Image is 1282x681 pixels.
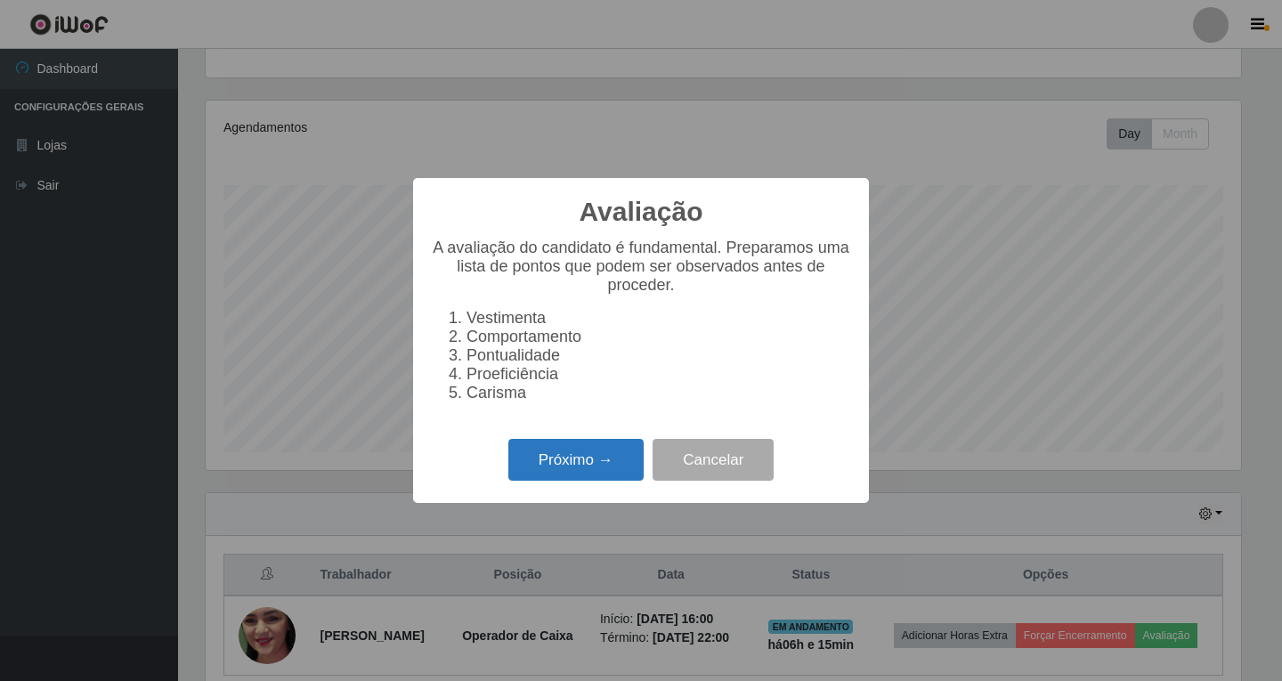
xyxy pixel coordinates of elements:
[467,365,851,384] li: Proeficiência
[467,309,851,328] li: Vestimenta
[508,439,644,481] button: Próximo →
[653,439,774,481] button: Cancelar
[467,328,851,346] li: Comportamento
[467,384,851,402] li: Carisma
[580,196,703,228] h2: Avaliação
[431,239,851,295] p: A avaliação do candidato é fundamental. Preparamos uma lista de pontos que podem ser observados a...
[467,346,851,365] li: Pontualidade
